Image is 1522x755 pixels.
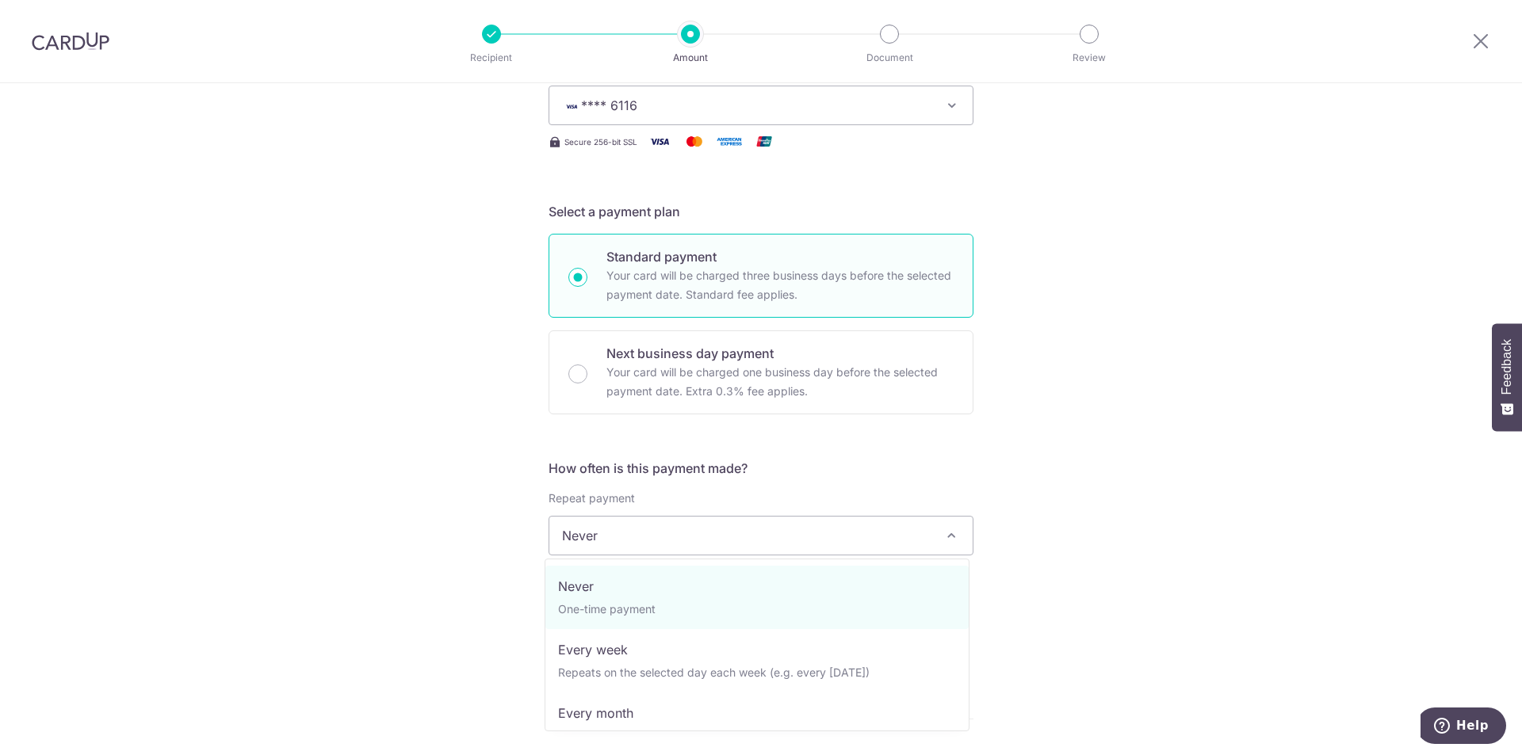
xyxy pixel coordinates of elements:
p: Next business day payment [606,344,954,363]
img: Visa [644,132,675,151]
span: Secure 256-bit SSL [564,135,637,148]
small: Repeats on the selected day each week (e.g. every [DATE]) [558,665,870,679]
p: Never [558,577,956,596]
p: Every month [558,704,956,723]
iframe: Opens a widget where you can find more information [1421,707,1506,747]
span: Feedback [1500,339,1514,395]
img: VISA [562,101,581,112]
img: American Express [713,132,745,151]
p: Every week [558,640,956,659]
span: Never [549,516,973,555]
p: Document [831,50,948,66]
p: Standard payment [606,247,954,266]
img: CardUp [32,32,109,51]
button: Feedback - Show survey [1492,323,1522,431]
label: Repeat payment [549,490,635,506]
img: Union Pay [748,132,780,151]
p: Your card will be charged one business day before the selected payment date. Extra 0.3% fee applies. [606,363,954,401]
h5: Select a payment plan [549,202,973,221]
p: Review [1031,50,1148,66]
small: One-time payment [558,602,656,616]
p: Your card will be charged three business days before the selected payment date. Standard fee appl... [606,266,954,304]
p: Recipient [433,50,550,66]
img: Mastercard [679,132,710,151]
p: Amount [632,50,749,66]
span: Never [549,517,973,555]
h5: How often is this payment made? [549,459,973,478]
